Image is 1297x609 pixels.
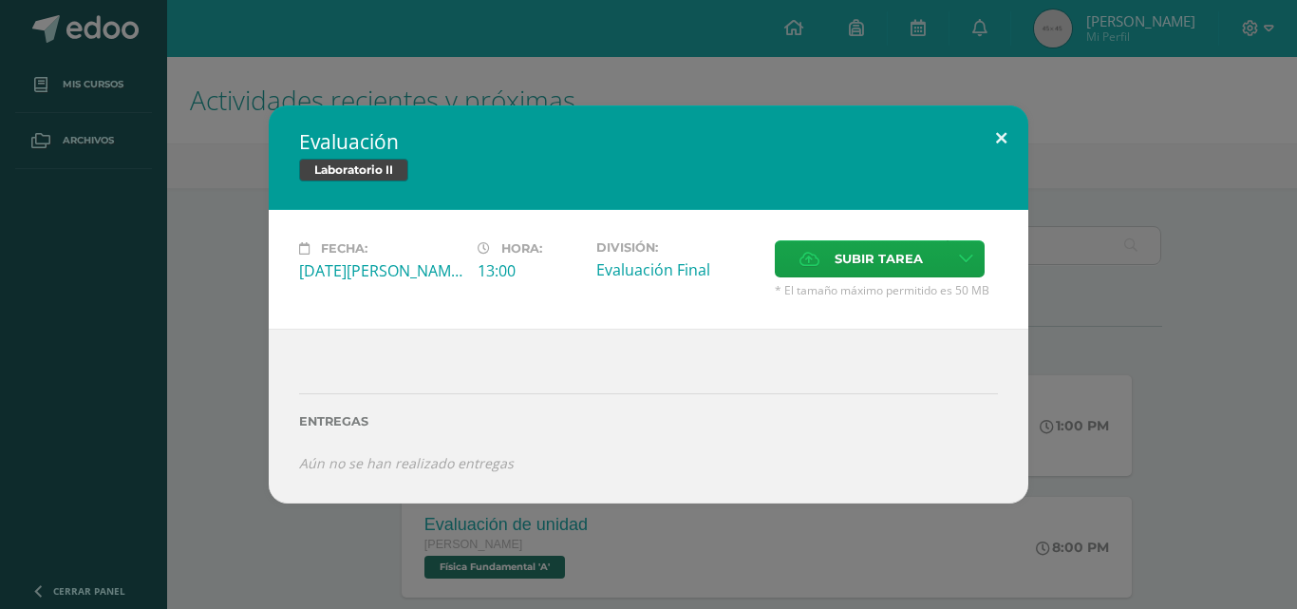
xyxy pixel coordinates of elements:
span: Hora: [501,241,542,256]
i: Aún no se han realizado entregas [299,454,514,472]
div: Evaluación Final [596,259,760,280]
button: Close (Esc) [974,105,1028,170]
h2: Evaluación [299,128,998,155]
div: [DATE][PERSON_NAME] [299,260,462,281]
label: División: [596,240,760,255]
span: Laboratorio II [299,159,408,181]
span: * El tamaño máximo permitido es 50 MB [775,282,998,298]
label: Entregas [299,414,998,428]
span: Subir tarea [835,241,923,276]
div: 13:00 [478,260,581,281]
span: Fecha: [321,241,367,256]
